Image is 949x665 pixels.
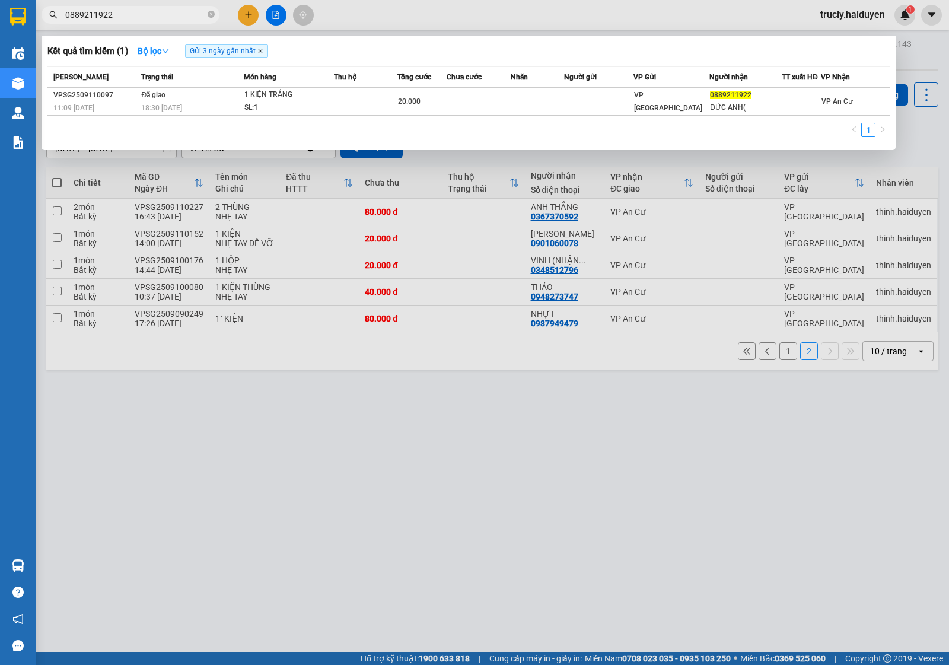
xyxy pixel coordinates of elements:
[208,11,215,18] span: close-circle
[12,559,24,572] img: warehouse-icon
[65,8,205,21] input: Tìm tên, số ĐT hoặc mã đơn
[141,104,182,112] span: 18:30 [DATE]
[821,97,853,106] span: VP An Cư
[875,123,890,137] li: Next Page
[185,44,268,58] span: Gửi 3 ngày gần nhất
[128,42,179,61] button: Bộ lọcdown
[47,45,128,58] h3: Kết quả tìm kiếm ( 1 )
[12,640,24,651] span: message
[244,73,276,81] span: Món hàng
[49,11,58,19] span: search
[447,73,482,81] span: Chưa cước
[782,73,818,81] span: TT xuất HĐ
[141,91,165,99] span: Đã giao
[12,77,24,90] img: warehouse-icon
[710,101,781,114] div: ĐỨC ANH(
[875,123,890,137] button: right
[862,123,875,136] a: 1
[12,107,24,119] img: warehouse-icon
[12,136,24,149] img: solution-icon
[847,123,861,137] li: Previous Page
[12,47,24,60] img: warehouse-icon
[821,73,850,81] span: VP Nhận
[851,126,858,133] span: left
[398,97,421,106] span: 20.000
[244,101,333,114] div: SL: 1
[257,48,263,54] span: close
[634,91,702,112] span: VP [GEOGRAPHIC_DATA]
[53,73,109,81] span: [PERSON_NAME]
[53,89,138,101] div: VPSG2509110097
[709,73,748,81] span: Người nhận
[138,46,170,56] strong: Bộ lọc
[53,104,94,112] span: 11:09 [DATE]
[847,123,861,137] button: left
[334,73,356,81] span: Thu hộ
[397,73,431,81] span: Tổng cước
[511,73,528,81] span: Nhãn
[12,613,24,625] span: notification
[879,126,886,133] span: right
[12,587,24,598] span: question-circle
[710,91,751,99] span: 0889211922
[633,73,656,81] span: VP Gửi
[244,88,333,101] div: 1 KIỆN TRẮNG
[10,8,26,26] img: logo-vxr
[861,123,875,137] li: 1
[208,9,215,21] span: close-circle
[564,73,597,81] span: Người gửi
[161,47,170,55] span: down
[141,73,173,81] span: Trạng thái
